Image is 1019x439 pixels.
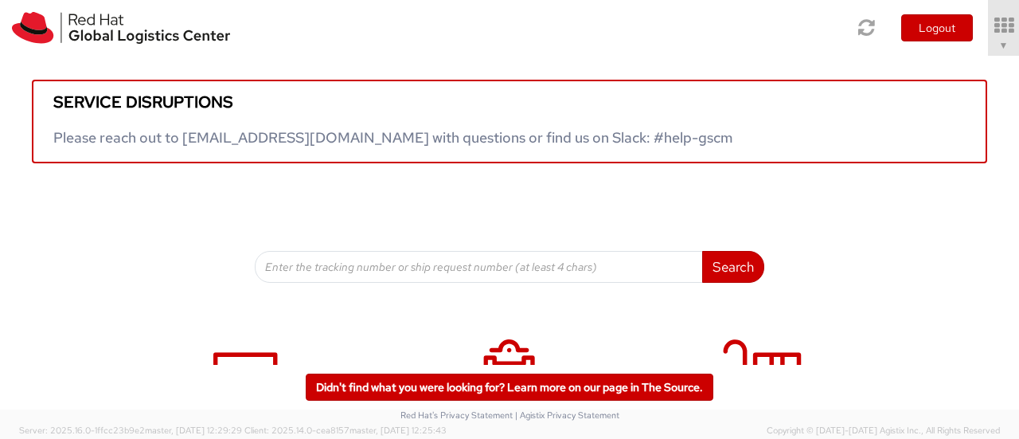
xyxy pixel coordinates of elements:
[999,39,1009,52] span: ▼
[255,251,703,283] input: Enter the tracking number or ship request number (at least 4 chars)
[32,80,987,163] a: Service disruptions Please reach out to [EMAIL_ADDRESS][DOMAIN_NAME] with questions or find us on...
[901,14,973,41] button: Logout
[515,410,619,421] a: | Agistix Privacy Statement
[767,425,1000,437] span: Copyright © [DATE]-[DATE] Agistix Inc., All Rights Reserved
[53,93,966,111] h5: Service disruptions
[702,251,764,283] button: Search
[19,425,242,436] span: Server: 2025.16.0-1ffcc23b9e2
[145,425,242,436] span: master, [DATE] 12:29:29
[12,12,230,44] img: rh-logistics-00dfa346123c4ec078e1.svg
[400,410,513,421] a: Red Hat's Privacy Statement
[306,374,713,401] a: Didn't find what you were looking for? Learn more on our page in The Source.
[244,425,447,436] span: Client: 2025.14.0-cea8157
[53,128,733,147] span: Please reach out to [EMAIL_ADDRESS][DOMAIN_NAME] with questions or find us on Slack: #help-gscm
[349,425,447,436] span: master, [DATE] 12:25:43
